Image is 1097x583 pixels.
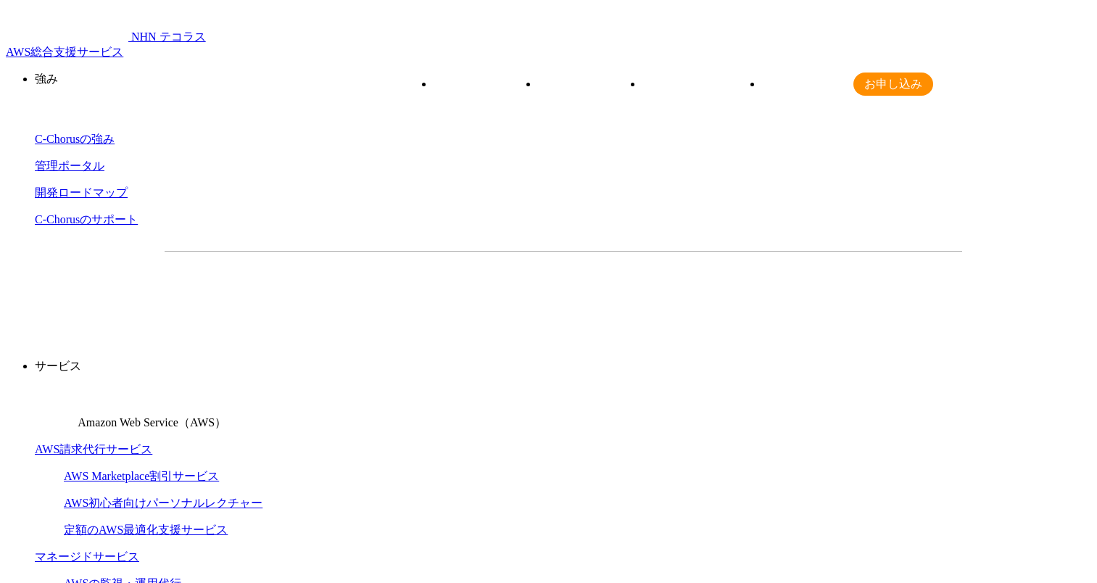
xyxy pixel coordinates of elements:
a: 請求代行プラン [434,78,515,90]
a: 開発ロードマップ [35,186,128,199]
a: C-Chorusの強み [35,133,115,145]
a: C-Chorusのサポート [35,213,138,226]
p: サービス [35,359,1091,374]
span: Amazon Web Service（AWS） [78,416,226,429]
img: Amazon Web Service（AWS） [35,386,75,426]
a: 特長・メリット [538,78,619,90]
a: AWS請求代行サービス [35,443,152,455]
a: お申し込み [853,73,933,96]
a: 定額のAWS最適化支援サービス [64,524,228,536]
a: よくある質問 [762,78,832,90]
span: お申し込み [853,77,933,92]
a: 請求代行 導入事例 [642,78,738,90]
a: 資料を請求する [323,275,556,311]
a: まずは相談する [571,275,804,311]
a: AWS Marketplace割引サービス [64,470,219,482]
a: AWS初心者向けパーソナルレクチャー [64,497,262,509]
p: 強み [35,72,1091,87]
a: AWS総合支援サービス C-Chorus NHN テコラスAWS総合支援サービス [6,30,206,58]
a: マネージドサービス [35,550,139,563]
a: 管理ポータル [35,160,104,172]
img: AWS総合支援サービス C-Chorus [6,6,128,41]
